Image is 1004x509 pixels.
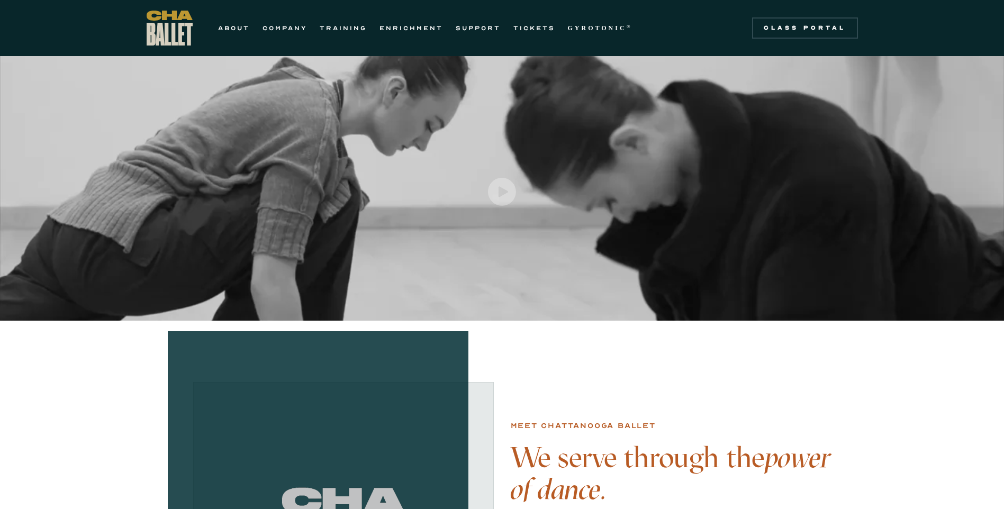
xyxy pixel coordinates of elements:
[513,22,555,34] a: TICKETS
[320,22,367,34] a: TRAINING
[456,22,501,34] a: SUPPORT
[568,24,627,32] strong: GYROTONIC
[568,22,632,34] a: GYROTONIC®
[511,420,656,432] div: Meet chattanooga ballet
[758,24,852,32] div: Class Portal
[511,442,837,505] h4: We serve through the
[627,24,632,29] sup: ®
[147,11,193,46] a: home
[263,22,307,34] a: COMPANY
[752,17,858,39] a: Class Portal
[379,22,443,34] a: ENRICHMENT
[218,22,250,34] a: ABOUT
[511,440,830,506] em: power of dance.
